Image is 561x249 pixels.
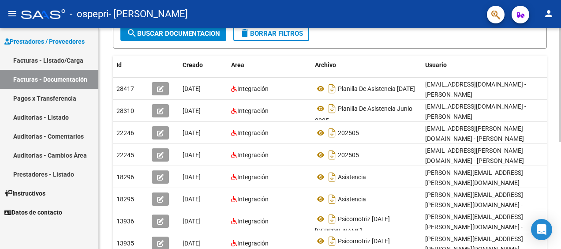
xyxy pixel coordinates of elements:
span: Integración [237,240,269,247]
datatable-header-cell: Id [113,56,148,75]
mat-icon: search [127,28,137,38]
span: [EMAIL_ADDRESS][DOMAIN_NAME] - [PERSON_NAME] [425,81,526,98]
span: Asistencia [338,196,366,203]
span: Borrar Filtros [239,30,303,38]
i: Descargar documento [326,212,338,226]
span: Integración [237,218,269,225]
i: Descargar documento [326,126,338,140]
span: [EMAIL_ADDRESS][DOMAIN_NAME] - [PERSON_NAME] [425,103,526,120]
span: - [PERSON_NAME] [108,4,188,24]
datatable-header-cell: Area [228,56,311,75]
span: 202505 [338,129,359,136]
span: [DATE] [183,129,201,136]
span: 18296 [116,174,134,181]
span: [DATE] [183,85,201,92]
span: Instructivos [4,189,45,198]
span: Datos de contacto [4,207,62,217]
datatable-header-cell: Creado [179,56,228,75]
span: - ospepri [70,4,108,24]
mat-icon: delete [239,28,250,38]
span: [DATE] [183,218,201,225]
span: Creado [183,61,203,68]
span: Integración [237,196,269,203]
span: Psicomotriz [DATE] [PERSON_NAME] [315,215,390,234]
i: Descargar documento [326,102,338,116]
span: [DATE] [183,196,201,203]
i: Descargar documento [326,170,338,184]
i: Descargar documento [326,148,338,162]
span: [DATE] [183,240,201,247]
span: Archivo [315,61,336,68]
span: Asistencia [338,174,366,181]
span: [EMAIL_ADDRESS][PERSON_NAME][DOMAIN_NAME] - [PERSON_NAME] [425,147,524,164]
span: 13936 [116,218,134,225]
span: 13935 [116,240,134,247]
button: Buscar Documentacion [120,26,226,41]
span: Area [231,61,244,68]
i: Descargar documento [326,82,338,96]
span: Buscar Documentacion [127,30,220,38]
span: Integración [237,129,269,136]
span: [PERSON_NAME][EMAIL_ADDRESS][PERSON_NAME][DOMAIN_NAME] - [PERSON_NAME] [425,169,523,196]
span: Integración [237,107,269,114]
datatable-header-cell: Archivo [311,56,422,75]
span: Integración [237,151,269,158]
i: Descargar documento [326,234,338,248]
span: Planilla De Asistencia Junio 2025 [315,105,412,124]
button: Borrar Filtros [233,26,309,41]
span: [DATE] [183,107,201,114]
span: Usuario [425,61,447,68]
span: [DATE] [183,174,201,181]
mat-icon: person [543,8,554,19]
div: Open Intercom Messenger [531,219,552,240]
span: Integración [237,174,269,181]
mat-icon: menu [7,8,18,19]
span: 202505 [338,151,359,158]
span: 18295 [116,196,134,203]
span: [PERSON_NAME][EMAIL_ADDRESS][PERSON_NAME][DOMAIN_NAME] - [PERSON_NAME] [425,213,523,241]
span: 22245 [116,151,134,158]
i: Descargar documento [326,192,338,206]
span: [DATE] [183,151,201,158]
datatable-header-cell: Usuario [422,56,554,75]
span: Planilla De Asistencia [DATE] [338,85,415,92]
span: Integración [237,85,269,92]
span: [PERSON_NAME][EMAIL_ADDRESS][PERSON_NAME][DOMAIN_NAME] - [PERSON_NAME] [425,191,523,219]
span: [EMAIL_ADDRESS][PERSON_NAME][DOMAIN_NAME] - [PERSON_NAME] [425,125,524,142]
span: 28310 [116,107,134,114]
span: 28417 [116,85,134,92]
span: 22246 [116,129,134,136]
span: Prestadores / Proveedores [4,37,85,46]
span: Id [116,61,122,68]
